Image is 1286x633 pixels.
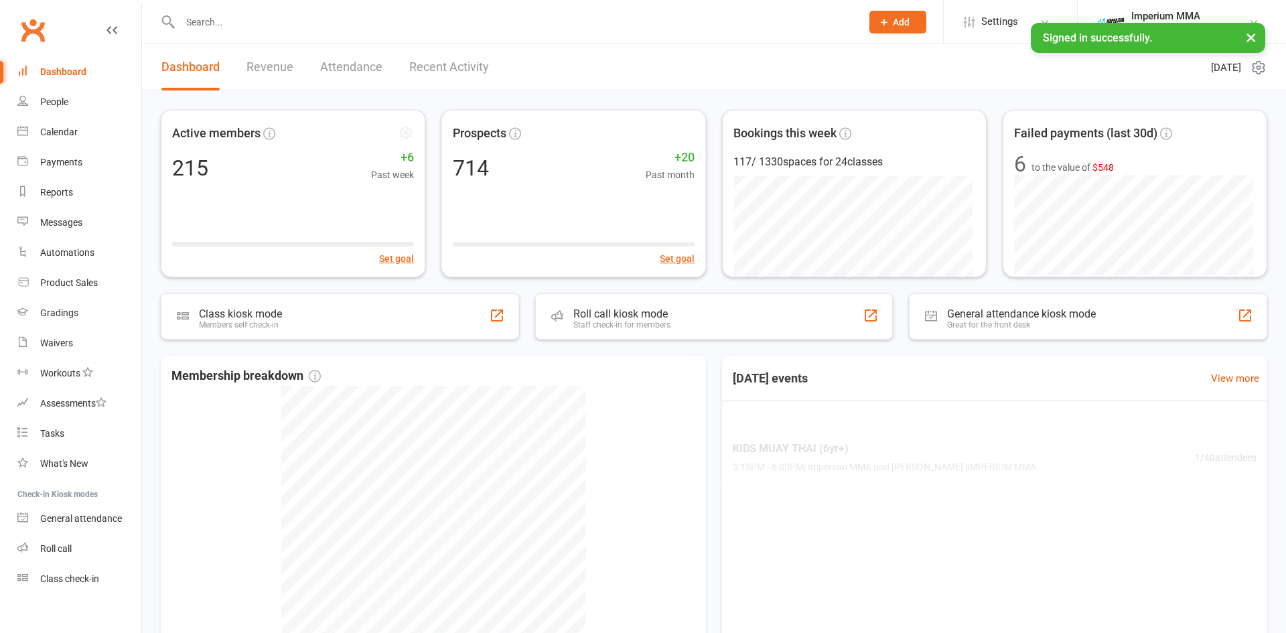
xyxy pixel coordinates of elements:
a: Tasks [17,419,141,449]
a: Messages [17,208,141,238]
div: 714 [453,157,489,178]
div: Automations [40,247,94,258]
div: What's New [40,458,88,469]
span: Failed payments (last 30d) [1014,124,1157,143]
div: Imperium MMA [1131,10,1248,22]
a: General attendance kiosk mode [17,504,141,534]
a: Class kiosk mode [17,564,141,594]
div: Reports [40,187,73,198]
span: to the value of [1031,160,1114,175]
a: Dashboard [17,57,141,87]
span: Bookings this week [733,124,837,143]
a: Automations [17,238,141,268]
a: Gradings [17,298,141,328]
div: Great for the front desk [947,320,1096,330]
div: Class check-in [40,573,99,584]
div: Waivers [40,338,73,348]
button: Set goal [379,251,414,266]
div: Messages [40,217,82,228]
a: Attendance [320,44,382,90]
div: People [40,96,68,107]
a: Clubworx [16,13,50,47]
span: +20 [646,148,695,167]
div: General attendance kiosk mode [947,307,1096,320]
span: Past week [371,167,414,182]
a: Dashboard [161,44,220,90]
span: Past month [646,167,695,182]
span: Prospects [453,123,506,143]
a: Revenue [246,44,293,90]
div: Roll call kiosk mode [573,307,670,320]
input: Search... [176,13,852,31]
a: Product Sales [17,268,141,298]
span: +6 [371,148,414,167]
div: Workouts [40,368,80,378]
div: Assessments [40,398,106,409]
span: 1 / 40 attendees [1195,450,1257,465]
div: Class kiosk mode [199,307,282,320]
div: Gradings [40,307,78,318]
span: Membership breakdown [171,366,321,386]
a: People [17,87,141,117]
span: 5:15PM - 6:00PM | Imperium MMA and [PERSON_NAME] | IMPERIUM MMA [733,460,1036,475]
button: Add [869,11,926,33]
a: What's New [17,449,141,479]
a: Recent Activity [409,44,489,90]
a: Workouts [17,358,141,389]
div: Payments [40,157,82,167]
span: Settings [981,7,1018,37]
div: Members self check-in [199,320,282,330]
img: thumb_image1639376871.png [1098,9,1125,36]
span: [DATE] [1211,60,1241,76]
a: Assessments [17,389,141,419]
button: × [1239,23,1263,52]
span: KIDS MUAY THAI (6yr+) [733,440,1036,458]
a: View more [1211,370,1259,386]
span: Add [893,17,910,27]
div: 6 [1014,153,1026,175]
div: Calendar [40,127,78,137]
a: Waivers [17,328,141,358]
span: Signed in successfully. [1043,31,1152,44]
button: Set goal [660,251,695,266]
div: 117 / 1330 spaces for 24 classes [733,153,975,171]
div: Tasks [40,428,64,439]
a: Reports [17,178,141,208]
div: Staff check-in for members [573,320,670,330]
div: Roll call [40,543,72,554]
span: $548 [1092,162,1114,173]
a: Roll call [17,534,141,564]
a: Payments [17,147,141,178]
div: Product Sales [40,277,98,288]
span: Active members [172,123,261,143]
a: Calendar [17,117,141,147]
div: Imperium Mixed Martial Arts [1131,22,1248,34]
div: General attendance [40,513,122,524]
div: 215 [172,157,208,179]
h3: [DATE] events [722,366,818,391]
div: Dashboard [40,66,86,77]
